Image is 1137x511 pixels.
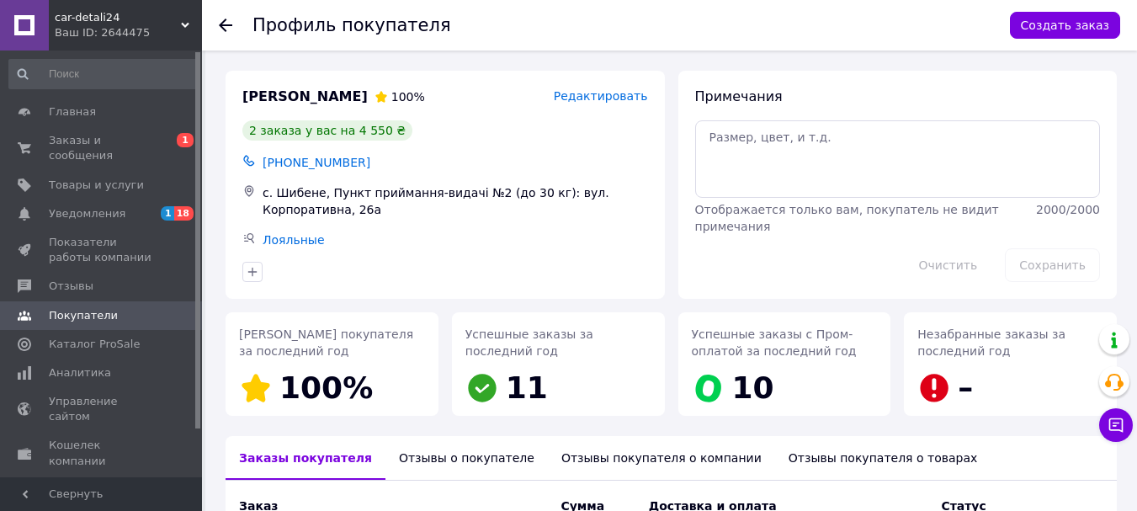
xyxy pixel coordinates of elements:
[695,88,783,104] span: Примечания
[49,104,96,120] span: Главная
[55,10,181,25] span: car-detali24
[49,365,111,381] span: Аналитика
[55,25,202,40] div: Ваш ID: 2644475
[49,206,125,221] span: Уведомления
[8,59,199,89] input: Поиск
[1099,408,1133,442] button: Чат с покупателем
[161,206,174,221] span: 1
[49,394,156,424] span: Управление сайтом
[385,436,548,480] div: Отзывы о покупателе
[242,88,368,107] span: [PERSON_NAME]
[465,327,593,358] span: Успешные заказы за последний год
[239,327,413,358] span: [PERSON_NAME] покупателя за последний год
[219,17,232,34] div: Вернуться назад
[49,279,93,294] span: Отзывы
[252,15,451,35] h1: Профиль покупателя
[49,178,144,193] span: Товары и услуги
[263,233,325,247] a: Лояльные
[692,327,857,358] span: Успешные заказы с Пром-оплатой за последний год
[775,436,991,480] div: Отзывы покупателя о товарах
[259,181,651,221] div: с. Шибене, Пункт приймання-видачі №2 (до 30 кг): вул. Корпоративна, 26а
[49,308,118,323] span: Покупатели
[49,133,156,163] span: Заказы и сообщения
[506,370,548,405] span: 11
[226,436,385,480] div: Заказы покупателя
[174,206,194,221] span: 18
[49,235,156,265] span: Показатели работы компании
[49,337,140,352] span: Каталог ProSale
[732,370,774,405] span: 10
[279,370,373,405] span: 100%
[49,438,156,468] span: Кошелек компании
[554,89,648,103] span: Редактировать
[263,156,370,169] span: [PHONE_NUMBER]
[917,327,1065,358] span: Незабранные заказы за последний год
[1036,203,1100,216] span: 2000 / 2000
[695,203,999,233] span: Отображается только вам, покупатель не видит примечания
[177,133,194,147] span: 1
[1010,12,1120,39] button: Создать заказ
[958,370,973,405] span: –
[242,120,412,141] div: 2 заказа у вас на 4 550 ₴
[548,436,775,480] div: Отзывы покупателя о компании
[391,90,425,104] span: 100%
